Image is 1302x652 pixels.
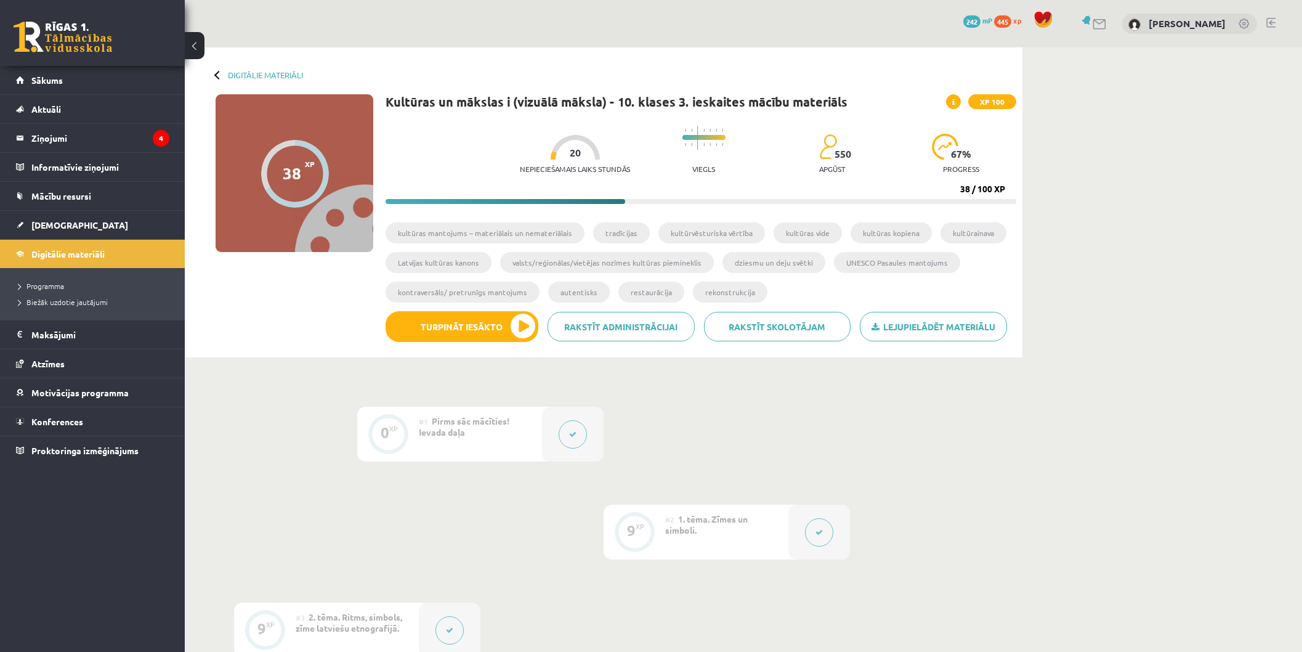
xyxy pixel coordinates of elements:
li: valsts/reģionālas/vietējas nozīmes kultūras piemineklis [500,252,714,273]
p: Viegls [692,165,715,173]
li: kultūrvēsturiska vērtība [658,222,765,243]
img: icon-progress-161ccf0a02000e728c5f80fcf4c31c7af3da0e1684b2b1d7c360e028c24a22f1.svg [932,134,958,160]
legend: Informatīvie ziņojumi [31,153,169,181]
li: kontraversāls/ pretrunīgs mantojums [386,282,540,303]
span: Programma [18,281,64,291]
div: XP [266,621,275,628]
span: Aktuāli [31,104,61,115]
legend: Maksājumi [31,320,169,349]
li: kultūrainava [940,222,1006,243]
span: #1 [419,417,428,426]
img: icon-short-line-57e1e144782c952c97e751825c79c345078a6d821885a25fce030b3d8c18986b.svg [703,143,705,146]
a: Rakstīt administrācijai [548,312,695,341]
li: UNESCO Pasaules mantojums [834,252,960,273]
i: 4 [153,130,169,147]
li: kultūras mantojums – materiālais un nemateriālais [386,222,584,243]
div: 9 [627,525,636,536]
li: kultūras kopiena [851,222,932,243]
p: progress [943,165,979,173]
div: XP [636,523,644,530]
li: dziesmu un deju svētki [722,252,825,273]
div: 0 [381,427,389,438]
a: Motivācijas programma [16,378,169,407]
span: XP [305,160,315,168]
li: rekonstrukcija [693,282,767,303]
span: [DEMOGRAPHIC_DATA] [31,219,128,230]
img: icon-long-line-d9ea69661e0d244f92f715978eff75569469978d946b2353a9bb055b3ed8787d.svg [697,126,698,150]
img: icon-short-line-57e1e144782c952c97e751825c79c345078a6d821885a25fce030b3d8c18986b.svg [722,143,723,146]
img: Kirils Bondarevs [1128,18,1141,31]
a: [PERSON_NAME] [1149,17,1226,30]
a: Biežāk uzdotie jautājumi [18,296,172,308]
a: Proktoringa izmēģinājums [16,436,169,465]
li: Latvijas kultūras kanons [386,252,491,273]
span: XP 100 [968,94,1016,109]
a: 445 xp [994,15,1027,25]
span: Pirms sāc mācīties! Ievada daļa [419,415,509,438]
a: Informatīvie ziņojumi [16,153,169,181]
span: 2. tēma. Ritms, simbols, zīme latviešu etnografijā. [296,611,402,634]
p: apgūst [819,165,846,173]
div: XP [389,425,398,432]
li: tradīcijas [593,222,650,243]
img: icon-short-line-57e1e144782c952c97e751825c79c345078a6d821885a25fce030b3d8c18986b.svg [716,143,717,146]
h1: Kultūras un mākslas i (vizuālā māksla) - 10. klases 3. ieskaites mācību materiāls [386,94,847,109]
span: 242 [963,15,981,28]
span: #2 [665,515,674,524]
span: xp [1013,15,1021,25]
span: mP [982,15,992,25]
span: 550 [835,149,851,160]
span: Atzīmes [31,358,65,369]
img: icon-short-line-57e1e144782c952c97e751825c79c345078a6d821885a25fce030b3d8c18986b.svg [710,129,711,132]
a: Sākums [16,66,169,94]
img: icon-short-line-57e1e144782c952c97e751825c79c345078a6d821885a25fce030b3d8c18986b.svg [685,129,686,132]
a: 242 mP [963,15,992,25]
span: Konferences [31,416,83,427]
a: Lejupielādēt materiālu [860,312,1007,341]
a: Mācību resursi [16,182,169,210]
a: Digitālie materiāli [16,240,169,268]
div: 9 [257,623,266,634]
button: Turpināt iesākto [386,311,538,342]
a: Rakstīt skolotājam [704,312,851,341]
span: 445 [994,15,1011,28]
span: #3 [296,613,305,622]
img: students-c634bb4e5e11cddfef0936a35e636f08e4e9abd3cc4e673bd6f9a4125e45ecb1.svg [819,134,837,160]
li: autentisks [548,282,610,303]
a: Konferences [16,407,169,436]
img: icon-short-line-57e1e144782c952c97e751825c79c345078a6d821885a25fce030b3d8c18986b.svg [716,129,717,132]
span: Sākums [31,75,63,86]
span: 1. tēma. Zīmes un simboli. [665,513,748,536]
li: restaurācija [618,282,684,303]
li: kultūras vide [774,222,842,243]
img: icon-short-line-57e1e144782c952c97e751825c79c345078a6d821885a25fce030b3d8c18986b.svg [703,129,705,132]
a: Ziņojumi4 [16,124,169,152]
a: Aktuāli [16,95,169,123]
img: icon-short-line-57e1e144782c952c97e751825c79c345078a6d821885a25fce030b3d8c18986b.svg [691,143,692,146]
img: icon-short-line-57e1e144782c952c97e751825c79c345078a6d821885a25fce030b3d8c18986b.svg [722,129,723,132]
span: Mācību resursi [31,190,91,202]
a: Rīgas 1. Tālmācības vidusskola [14,22,112,52]
span: Motivācijas programma [31,387,129,398]
a: [DEMOGRAPHIC_DATA] [16,211,169,239]
span: 67 % [951,149,972,160]
a: Programma [18,280,172,291]
div: 38 [283,164,301,182]
span: Proktoringa izmēģinājums [31,445,139,456]
a: Digitālie materiāli [228,70,303,79]
img: icon-short-line-57e1e144782c952c97e751825c79c345078a6d821885a25fce030b3d8c18986b.svg [710,143,711,146]
a: Maksājumi [16,320,169,349]
p: Nepieciešamais laiks stundās [520,165,630,173]
a: Atzīmes [16,349,169,378]
span: Biežāk uzdotie jautājumi [18,297,108,307]
legend: Ziņojumi [31,124,169,152]
span: Digitālie materiāli [31,248,105,259]
img: icon-short-line-57e1e144782c952c97e751825c79c345078a6d821885a25fce030b3d8c18986b.svg [691,129,692,132]
span: 20 [570,147,581,158]
img: icon-short-line-57e1e144782c952c97e751825c79c345078a6d821885a25fce030b3d8c18986b.svg [685,143,686,146]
